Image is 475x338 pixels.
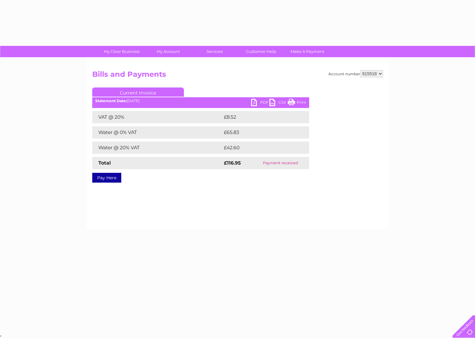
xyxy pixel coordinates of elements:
a: PDF [251,99,269,108]
a: Current Invoice [92,87,184,97]
a: Customer Help [236,46,286,57]
strong: £116.95 [224,160,241,166]
div: Account number [328,70,383,77]
a: Print [288,99,306,108]
td: Water @ 20% VAT [92,142,222,154]
a: Make A Payment [282,46,333,57]
td: £65.83 [222,126,297,139]
td: Payment received [252,157,309,169]
a: CSV [269,99,288,108]
a: Services [189,46,240,57]
b: Statement Date: [95,98,127,103]
td: £8.52 [222,111,295,123]
h2: Bills and Payments [92,70,383,82]
td: VAT @ 20% [92,111,222,123]
a: Pay Here [92,173,121,183]
td: £42.60 [222,142,297,154]
td: Water @ 0% VAT [92,126,222,139]
a: My Clear Business [97,46,147,57]
a: My Account [143,46,193,57]
strong: Total [98,160,111,166]
div: [DATE] [92,99,309,103]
